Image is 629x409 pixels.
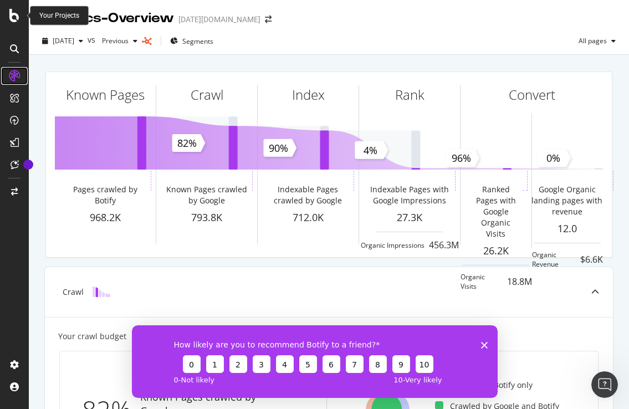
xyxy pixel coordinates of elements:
[88,34,98,45] span: vs
[591,371,618,398] iframe: Intercom live chat
[55,211,156,225] div: 968.2K
[359,211,460,225] div: 27.3K
[292,85,325,104] div: Index
[166,32,218,50] button: Segments
[23,160,33,170] div: Tooltip anchor
[178,14,260,25] div: [DATE][DOMAIN_NAME]
[532,250,576,269] div: Organic Revenue
[258,211,359,225] div: 712.0K
[461,272,503,291] div: Organic Visits
[39,11,79,21] div: Your Projects
[66,85,145,104] div: Known Pages
[264,184,351,206] div: Indexable Pages crawled by Google
[63,287,84,298] div: Crawl
[38,9,174,28] div: Analytics - Overview
[191,85,223,104] div: Crawl
[524,184,611,217] div: Google Organic landing pages with revenue
[53,36,74,45] span: 2025 Sep. 27th
[182,37,213,46] span: Segments
[265,16,272,23] div: arrow-right-arrow-left
[58,331,126,342] div: Your crawl budget
[156,211,257,225] div: 793.8K
[38,32,88,50] button: [DATE]
[98,32,142,50] button: Previous
[93,287,110,297] img: block-icon
[62,184,149,206] div: Pages crawled by Botify
[163,184,250,206] div: Known Pages crawled by Google
[132,325,498,398] iframe: Survey from Botify
[361,241,425,250] div: Organic Impressions
[395,85,425,104] div: Rank
[429,239,459,252] div: 456.3M
[366,184,453,206] div: Indexable Pages with Google Impressions
[574,36,607,45] span: All pages
[574,32,620,50] button: All pages
[435,380,533,391] div: Crawled by Botify only
[580,253,603,266] div: $6.6K
[98,36,129,45] span: Previous
[507,275,532,288] div: 18.8M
